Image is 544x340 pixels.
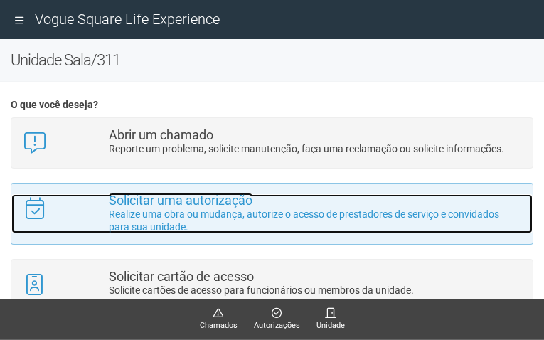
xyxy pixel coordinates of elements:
[11,50,533,71] h2: Unidade Sala/311
[316,307,345,332] a: Unidade
[22,129,522,157] a: Abrir um chamado Reporte um problema, solicite manutenção, faça uma reclamação ou solicite inform...
[316,319,345,332] span: Unidade
[200,319,238,332] span: Chamados
[22,194,522,233] a: Solicitar uma autorização Realize uma obra ou mudança, autorize o acesso de prestadores de serviç...
[254,307,300,332] a: Autorizações
[200,307,238,332] a: Chamados
[109,284,522,297] p: Solicite cartões de acesso para funcionários ou membros da unidade.
[22,270,522,299] a: Solicitar cartão de acesso Solicite cartões de acesso para funcionários ou membros da unidade.
[35,11,220,28] span: Vogue Square Life Experience
[109,193,252,208] strong: Solicitar uma autorização
[109,127,213,142] strong: Abrir um chamado
[109,208,522,233] p: Realize uma obra ou mudança, autorize o acesso de prestadores de serviço e convidados para sua un...
[109,269,254,284] strong: Solicitar cartão de acesso
[109,142,522,155] p: Reporte um problema, solicite manutenção, faça uma reclamação ou solicite informações.
[254,319,300,332] span: Autorizações
[11,100,533,110] h4: O que você deseja?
